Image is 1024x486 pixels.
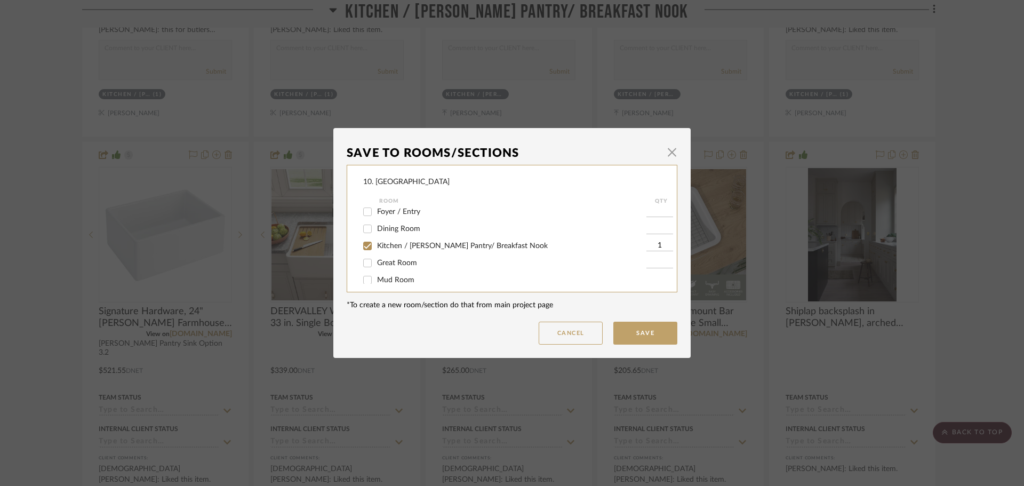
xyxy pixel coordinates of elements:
dialog-header: Save To Rooms/Sections [347,141,677,165]
button: Cancel [539,322,603,345]
div: Room [379,195,646,208]
div: Save To Rooms/Sections [347,141,661,165]
span: Foyer / Entry [377,208,420,216]
span: Great Room [377,259,417,267]
span: Kitchen / [PERSON_NAME] Pantry/ Breakfast Nook [377,242,548,250]
button: Save [613,322,677,345]
span: Dining Room [377,225,420,233]
button: Close [661,141,683,163]
span: Mud Room [377,276,414,284]
div: 10. [GEOGRAPHIC_DATA] [363,177,450,188]
div: *To create a new room/section do that from main project page [347,300,677,311]
div: QTY [646,195,676,208]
